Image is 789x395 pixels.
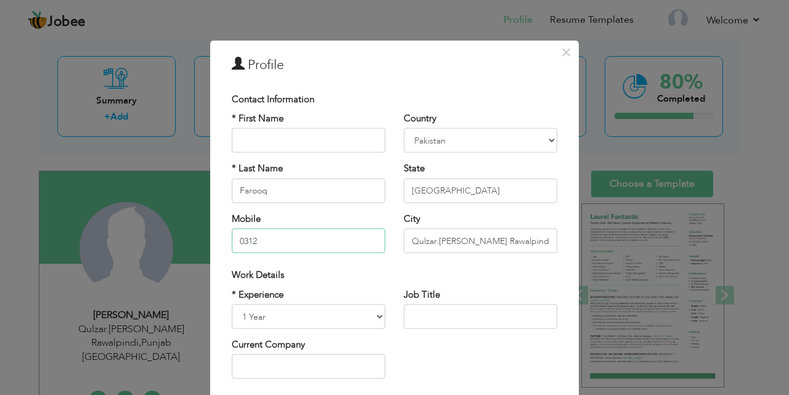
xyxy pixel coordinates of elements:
[404,212,420,225] label: City
[232,338,305,351] label: Current Company
[232,92,314,105] span: Contact Information
[232,55,557,74] h3: Profile
[556,42,576,62] button: Close
[232,162,283,175] label: * Last Name
[561,41,571,63] span: ×
[404,112,436,125] label: Country
[232,288,284,301] label: * Experience
[232,269,284,281] span: Work Details
[232,212,261,225] label: Mobile
[404,288,440,301] label: Job Title
[404,162,425,175] label: State
[232,112,284,125] label: * First Name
